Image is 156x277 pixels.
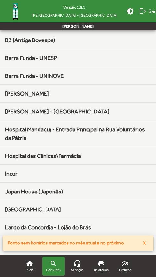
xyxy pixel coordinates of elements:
[5,170,18,177] span: Incor
[114,257,136,276] a: Gráficos
[50,260,57,267] mat-icon: search
[138,237,151,249] button: X
[5,126,145,141] span: Hospital Mandaqui - Entrada Principal na Rua Voluntários da Pátria
[5,224,91,230] span: Largo da Concordia - Lojão do Brás
[90,257,112,276] a: Relatórios
[5,72,64,79] span: Barra Funda - UNINOVE
[66,257,89,276] a: Serviços
[5,152,81,159] span: Hospital das Clínicas\Farmácia
[42,257,65,276] a: Consultas
[18,257,41,276] a: Início
[26,260,33,267] mat-icon: home
[143,237,146,249] span: X
[5,108,110,115] span: [PERSON_NAME] - [GEOGRAPHIC_DATA]
[121,260,129,267] mat-icon: multiline_chart
[26,3,123,11] div: Versão: 1.8.1
[5,37,55,43] span: B3 (Antiga Bovespa)
[5,55,57,61] span: Barra Funda - UNESP
[46,267,61,273] span: Consultas
[126,7,134,15] mat-icon: brightness_medium
[8,240,125,246] span: Ponto sem horários marcados no mês atual e no próximo.
[119,267,131,273] span: Gráficos
[5,188,63,195] span: Japan House (Japonês)
[97,260,105,267] mat-icon: print
[5,1,26,22] img: Logo
[139,7,147,15] mat-icon: logout
[71,267,83,273] span: Serviços
[26,267,33,273] span: Início
[26,11,123,19] span: TPE [GEOGRAPHIC_DATA] - [GEOGRAPHIC_DATA]
[94,267,109,273] span: Relatórios
[74,260,81,267] mat-icon: headset_mic
[5,206,61,213] span: [GEOGRAPHIC_DATA]
[5,90,49,97] span: [PERSON_NAME]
